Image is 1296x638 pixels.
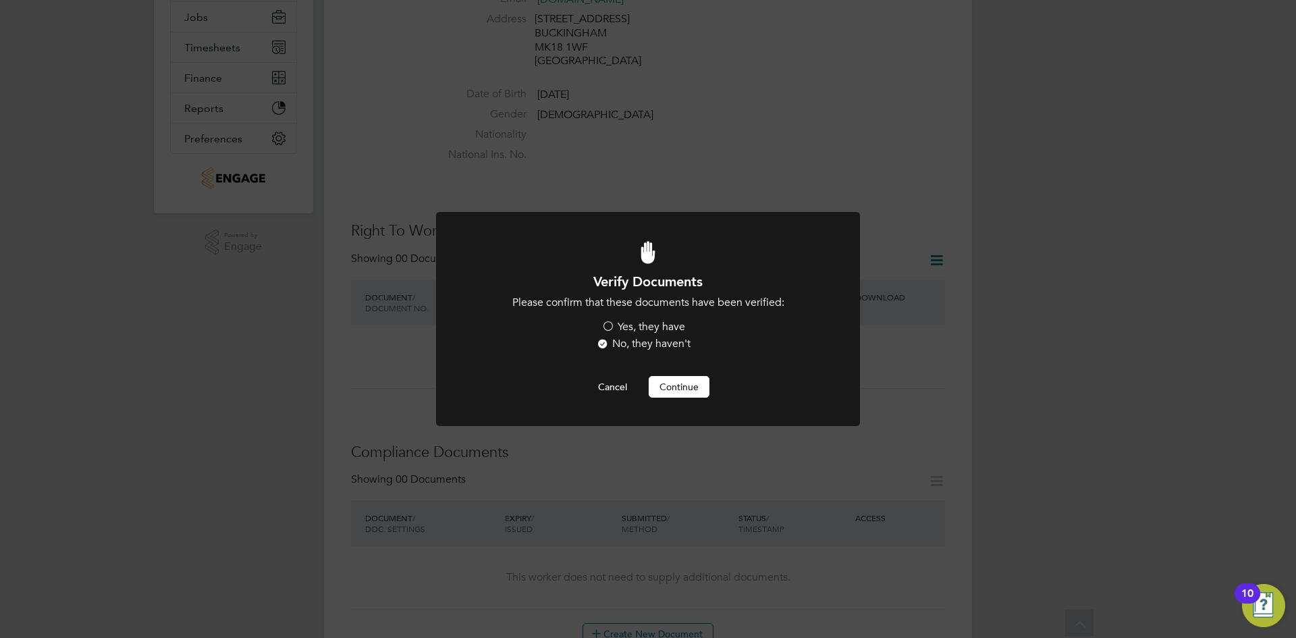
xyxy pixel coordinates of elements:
button: Open Resource Center, 10 new notifications [1242,584,1285,627]
button: Cancel [587,376,638,398]
div: 10 [1241,593,1253,611]
button: Continue [649,376,709,398]
p: Please confirm that these documents have been verified: [473,296,823,310]
label: Yes, they have [601,320,685,334]
label: No, they haven't [596,337,691,351]
h1: Verify Documents [473,273,823,290]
